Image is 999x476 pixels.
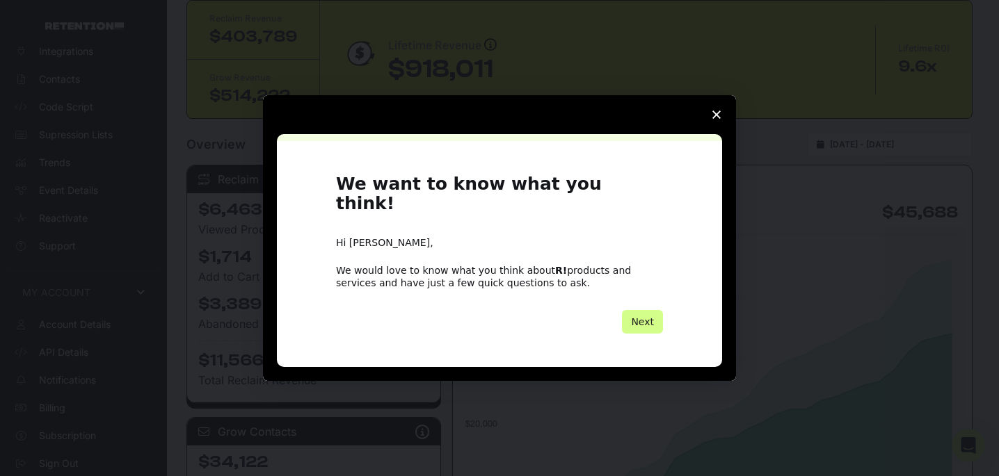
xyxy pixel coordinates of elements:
[336,264,663,289] div: We would love to know what you think about products and services and have just a few quick questi...
[555,265,567,276] b: R!
[336,174,663,222] h1: We want to know what you think!
[336,236,663,250] div: Hi [PERSON_NAME],
[697,95,736,134] span: Close survey
[622,310,663,334] button: Next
